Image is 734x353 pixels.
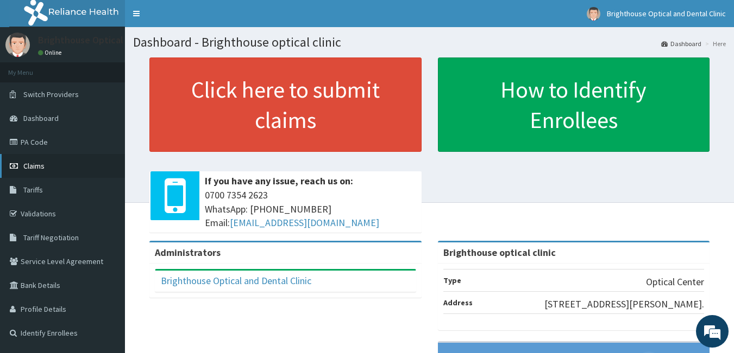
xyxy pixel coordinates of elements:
span: Tariff Negotiation [23,233,79,242]
img: d_794563401_company_1708531726252_794563401 [20,54,44,81]
span: Claims [23,161,45,171]
b: Type [443,275,461,285]
span: Brighthouse Optical and Dental Clinic [607,9,726,18]
p: Brighthouse Optical and Dental Clinic [38,35,197,45]
a: Online [38,49,64,56]
img: User Image [587,7,600,21]
p: Optical Center [646,275,704,289]
li: Here [702,39,726,48]
h1: Dashboard - Brighthouse optical clinic [133,35,726,49]
div: Minimize live chat window [178,5,204,31]
span: Dashboard [23,113,59,123]
a: [EMAIL_ADDRESS][DOMAIN_NAME] [230,216,379,229]
b: If you have any issue, reach us on: [205,175,353,187]
span: Switch Providers [23,89,79,99]
textarea: Type your message and hit 'Enter' [5,236,207,274]
strong: Brighthouse optical clinic [443,246,556,259]
div: Chat with us now [57,61,183,75]
a: Brighthouse Optical and Dental Clinic [161,274,311,287]
b: Administrators [155,246,221,259]
b: Address [443,298,473,307]
span: Tariffs [23,185,43,195]
span: We're online! [63,107,150,216]
img: User Image [5,33,30,57]
a: Dashboard [661,39,701,48]
span: 0700 7354 2623 WhatsApp: [PHONE_NUMBER] Email: [205,188,416,230]
p: [STREET_ADDRESS][PERSON_NAME]. [544,297,704,311]
a: How to Identify Enrollees [438,57,710,152]
a: Click here to submit claims [149,57,422,152]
